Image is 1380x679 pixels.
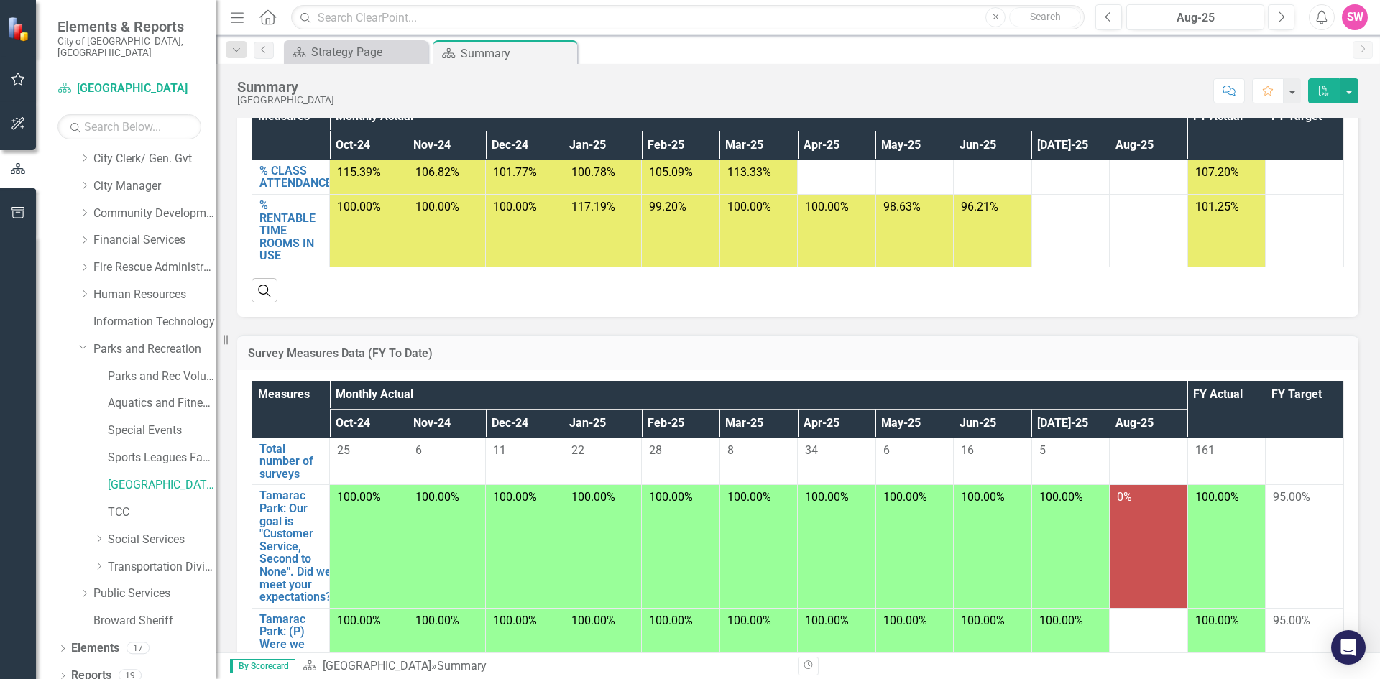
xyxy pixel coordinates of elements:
input: Search Below... [57,114,201,139]
span: 100.00% [337,490,381,504]
span: 100.00% [1039,490,1083,504]
a: % RENTABLE TIME ROOMS IN USE [259,199,322,262]
div: Aug-25 [1131,9,1259,27]
span: 100.00% [961,490,1005,504]
span: 0% [1117,490,1132,504]
a: Aquatics and Fitness Center [108,395,216,412]
span: 100.00% [961,614,1005,627]
a: % CLASS ATTENDANCE [259,165,332,190]
span: 117.19% [571,200,615,213]
span: 100.00% [883,614,927,627]
button: SW [1342,4,1368,30]
span: 100.00% [415,200,459,213]
a: TCC [108,504,216,521]
button: Aug-25 [1126,4,1264,30]
span: 100.00% [415,614,459,627]
h3: Survey Measures Data (FY To Date) [248,347,1348,360]
div: 17 [126,642,149,655]
div: Summary [237,79,334,95]
span: 101.25% [1195,200,1239,213]
span: 106.82% [415,165,459,179]
span: 100.00% [415,490,459,504]
a: [GEOGRAPHIC_DATA] [108,477,216,494]
td: Double-Click to Edit Right Click for Context Menu [252,438,330,485]
td: Double-Click to Edit Right Click for Context Menu [252,485,330,608]
span: Search [1030,11,1061,22]
span: 99.20% [649,200,686,213]
td: Double-Click to Edit Right Click for Context Menu [252,160,330,194]
span: 105.09% [649,165,693,179]
span: 100.00% [805,614,849,627]
div: » [303,658,787,675]
a: Information Technology [93,314,216,331]
span: 95.00% [1273,490,1310,504]
span: 25 [337,443,350,457]
a: Strategy Page [287,43,424,61]
a: City Manager [93,178,216,195]
span: 100.00% [493,200,537,213]
span: 96.21% [961,200,998,213]
small: City of [GEOGRAPHIC_DATA], [GEOGRAPHIC_DATA] [57,35,201,59]
a: Broward Sheriff [93,613,216,629]
span: 101.77% [493,165,537,179]
span: 100.00% [727,200,771,213]
div: [GEOGRAPHIC_DATA] [237,95,334,106]
a: Sports Leagues Facilities Fields [108,450,216,466]
a: [GEOGRAPHIC_DATA] [57,80,201,97]
a: Total number of surveys [259,443,322,481]
span: 100.00% [337,614,381,627]
span: 98.63% [883,200,921,213]
span: Elements & Reports [57,18,201,35]
span: 11 [493,443,506,457]
td: Double-Click to Edit Right Click for Context Menu [252,195,330,267]
span: 113.33% [727,165,771,179]
div: Summary [437,659,487,673]
span: 100.00% [805,200,849,213]
span: 100.00% [805,490,849,504]
a: Community Development [93,205,216,222]
span: 100.00% [493,490,537,504]
a: Human Resources [93,287,216,303]
span: 16 [961,443,974,457]
span: 8 [727,443,734,457]
img: ClearPoint Strategy [7,17,32,42]
span: 100.00% [571,490,615,504]
a: Parks and Rec Volunteers [108,369,216,385]
a: Fire Rescue Administration [93,259,216,276]
span: 100.00% [883,490,927,504]
span: 100.00% [649,490,693,504]
a: Social Services [108,532,216,548]
span: 100.00% [1039,614,1083,627]
span: 100.00% [727,614,771,627]
span: 5 [1039,443,1046,457]
div: Strategy Page [311,43,424,61]
a: City Clerk/ Gen. Gvt [93,151,216,167]
span: By Scorecard [230,659,295,673]
span: 115.39% [337,165,381,179]
a: Parks and Recreation [93,341,216,358]
span: 22 [571,443,584,457]
a: [GEOGRAPHIC_DATA] [323,659,431,673]
a: Public Services [93,586,216,602]
a: Elements [71,640,119,657]
span: 107.20% [1195,165,1239,179]
input: Search ClearPoint... [291,5,1085,30]
span: 100.00% [1195,614,1239,627]
span: 100.00% [337,200,381,213]
span: 100.00% [649,614,693,627]
span: 100.00% [571,614,615,627]
a: Tamarac Park: Our goal is "Customer Service, Second to None". Did we meet your expectations? [259,489,331,603]
a: Financial Services [93,232,216,249]
span: 6 [883,443,890,457]
a: Transportation Division [108,559,216,576]
span: 161 [1195,443,1215,457]
div: Open Intercom Messenger [1331,630,1366,665]
span: 100.78% [571,165,615,179]
span: 100.00% [727,490,771,504]
span: 28 [649,443,662,457]
a: Special Events [108,422,216,439]
span: 95.00% [1273,614,1310,627]
div: Summary [461,45,574,63]
button: Search [1009,7,1081,27]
